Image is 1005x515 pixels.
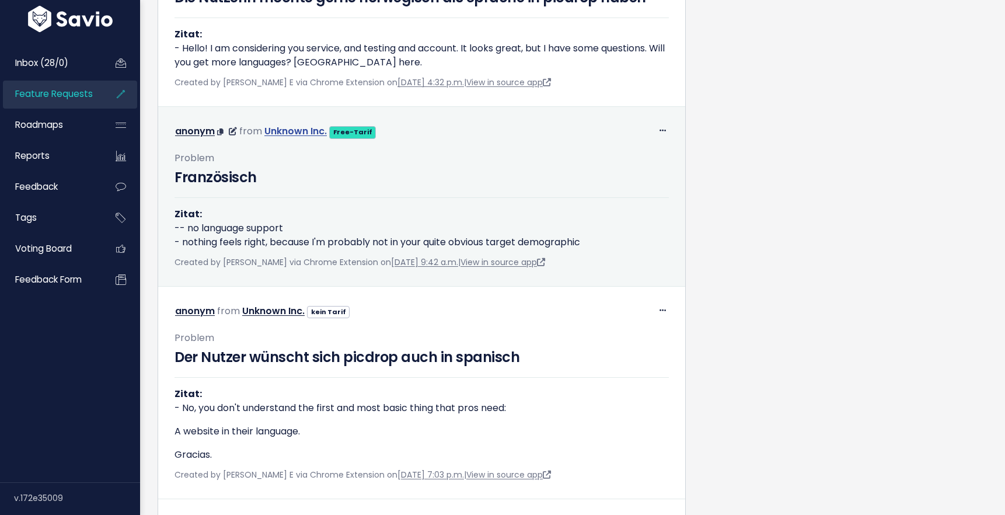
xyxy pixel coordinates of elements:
[175,347,669,368] h3: Der Nutzer wünscht sich picdrop auch in spanisch
[460,256,545,268] a: View in source app
[175,124,215,138] a: anonym
[466,76,551,88] a: View in source app
[242,304,305,318] a: Unknown Inc.
[175,448,669,462] p: Gracias.
[15,149,50,162] span: Reports
[3,81,97,107] a: Feature Requests
[15,57,68,69] span: Inbox (28/0)
[175,27,202,41] strong: Zitat:
[397,76,464,88] a: [DATE] 4:32 p.m.
[15,180,58,193] span: Feedback
[175,76,551,88] span: Created by [PERSON_NAME] E via Chrome Extension on |
[175,387,669,415] p: - No, you don't understand the first and most basic thing that pros need:
[175,207,669,249] p: -- no language support - nothing feels right, because I'm probably not in your quite obvious targ...
[466,469,551,481] a: View in source app
[264,124,327,138] a: Unknown Inc.
[3,173,97,200] a: Feedback
[14,483,140,513] div: v.172e35009
[3,142,97,169] a: Reports
[239,124,262,138] span: from
[15,242,72,255] span: Voting Board
[15,273,82,286] span: Feedback form
[333,127,372,137] strong: Free-Tarif
[175,27,669,69] p: - Hello! I am considering you service, and testing and account. It looks great, but I have some q...
[3,266,97,293] a: Feedback form
[217,304,240,318] span: from
[175,469,551,481] span: Created by [PERSON_NAME] E via Chrome Extension on |
[25,6,116,32] img: logo-white.9d6f32f41409.svg
[175,424,669,439] p: A website in their language.
[397,469,464,481] a: [DATE] 7:03 p.m.
[3,204,97,231] a: Tags
[175,256,545,268] span: Created by [PERSON_NAME] via Chrome Extension on |
[175,151,214,165] span: Problem
[311,307,346,316] strong: kein Tarif
[175,304,215,318] a: anonym
[3,112,97,138] a: Roadmaps
[3,50,97,76] a: Inbox (28/0)
[15,119,63,131] span: Roadmaps
[391,256,458,268] a: [DATE] 9:42 a.m.
[175,331,214,345] span: Problem
[175,167,669,188] h3: Französisch
[15,211,37,224] span: Tags
[175,387,202,401] strong: Zitat:
[15,88,93,100] span: Feature Requests
[3,235,97,262] a: Voting Board
[175,207,202,221] strong: Zitat:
